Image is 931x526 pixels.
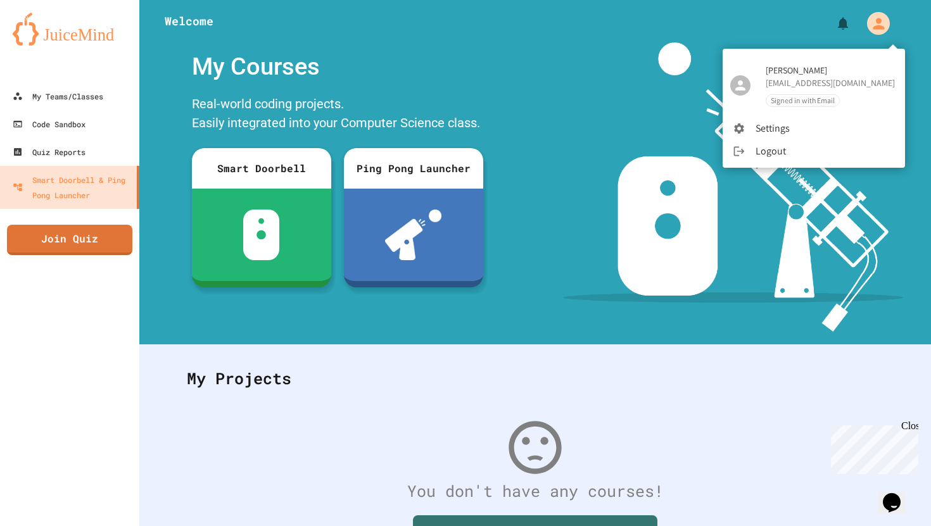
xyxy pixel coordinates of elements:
li: Settings [723,117,905,140]
li: Logout [723,140,905,163]
span: [PERSON_NAME] [766,64,895,77]
iframe: chat widget [878,475,918,513]
div: Chat with us now!Close [5,5,87,80]
iframe: chat widget [826,420,918,474]
span: Signed in with Email [766,95,839,106]
div: [EMAIL_ADDRESS][DOMAIN_NAME] [766,77,895,89]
